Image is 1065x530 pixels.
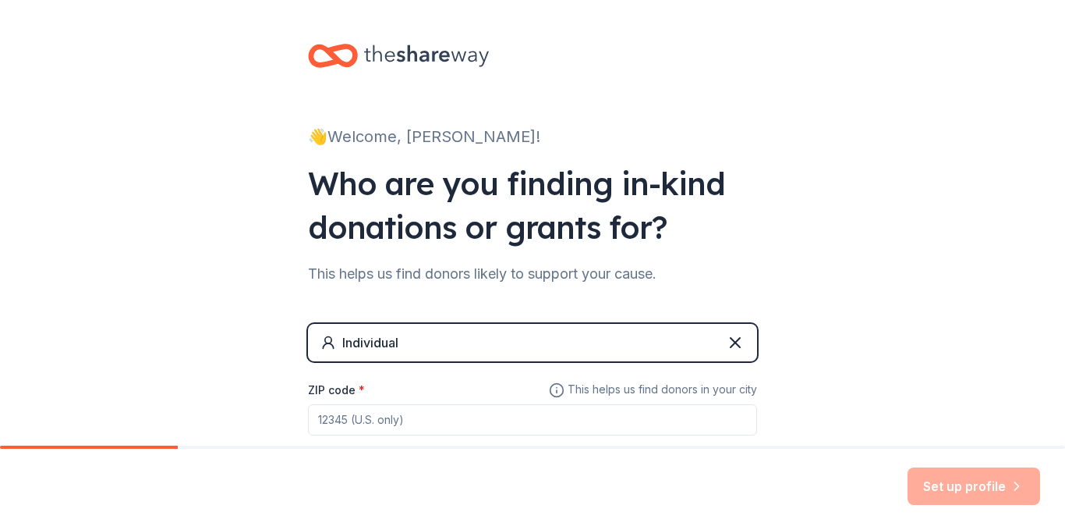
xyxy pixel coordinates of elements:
[308,124,757,149] div: 👋 Welcome, [PERSON_NAME]!
[342,333,398,352] div: Individual
[308,404,757,436] input: 12345 (U.S. only)
[549,380,757,400] span: This helps us find donors in your city
[308,162,757,249] div: Who are you finding in-kind donations or grants for?
[308,382,365,398] label: ZIP code
[308,261,757,286] div: This helps us find donors likely to support your cause.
